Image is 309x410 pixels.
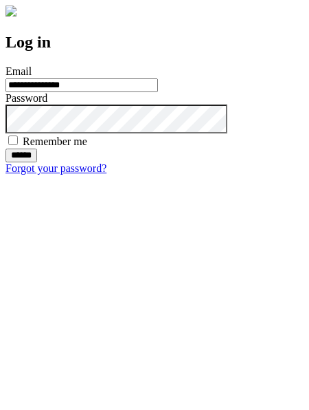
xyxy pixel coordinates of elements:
[5,33,304,52] h2: Log in
[5,162,106,174] a: Forgot your password?
[23,136,87,147] label: Remember me
[5,65,32,77] label: Email
[5,6,16,17] img: logo-4e3dc11c47720685a147b03b5a06dd966a58ff35d612b21f08c02c0306f2b779.png
[5,92,47,104] label: Password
